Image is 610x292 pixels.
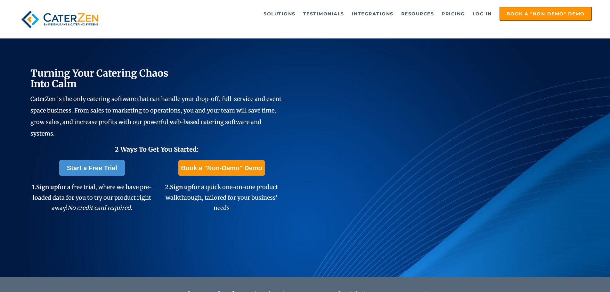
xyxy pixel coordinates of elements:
a: Solutions [260,7,299,20]
div: Navigation Menu [116,7,592,21]
a: Pricing [438,7,468,20]
em: No credit card required. [68,204,132,212]
img: caterzen [18,7,102,32]
a: Book a "Non-Demo" Demo [178,160,264,176]
span: 2 Ways To Get You Started: [115,145,199,153]
a: Log in [469,7,495,20]
a: Book a "Non-Demo" Demo [500,7,592,21]
span: Sign up [170,183,191,191]
span: Turning Your Catering Chaos Into Calm [30,67,168,90]
a: Testimonials [300,7,347,20]
iframe: Help widget launcher [553,267,603,285]
span: Sign up [36,183,58,191]
a: Integrations [349,7,397,20]
span: 2. for a quick one-on-one product walkthrough, tailored for your business' needs [165,183,278,212]
span: 1. for a free trial, where we have pre-loaded data for you to try our product right away! [32,183,152,212]
span: CaterZen is the only catering software that can handle your drop-off, full-service and event spac... [30,95,281,137]
a: Start a Free Trial [59,160,125,176]
a: Resources [398,7,437,20]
